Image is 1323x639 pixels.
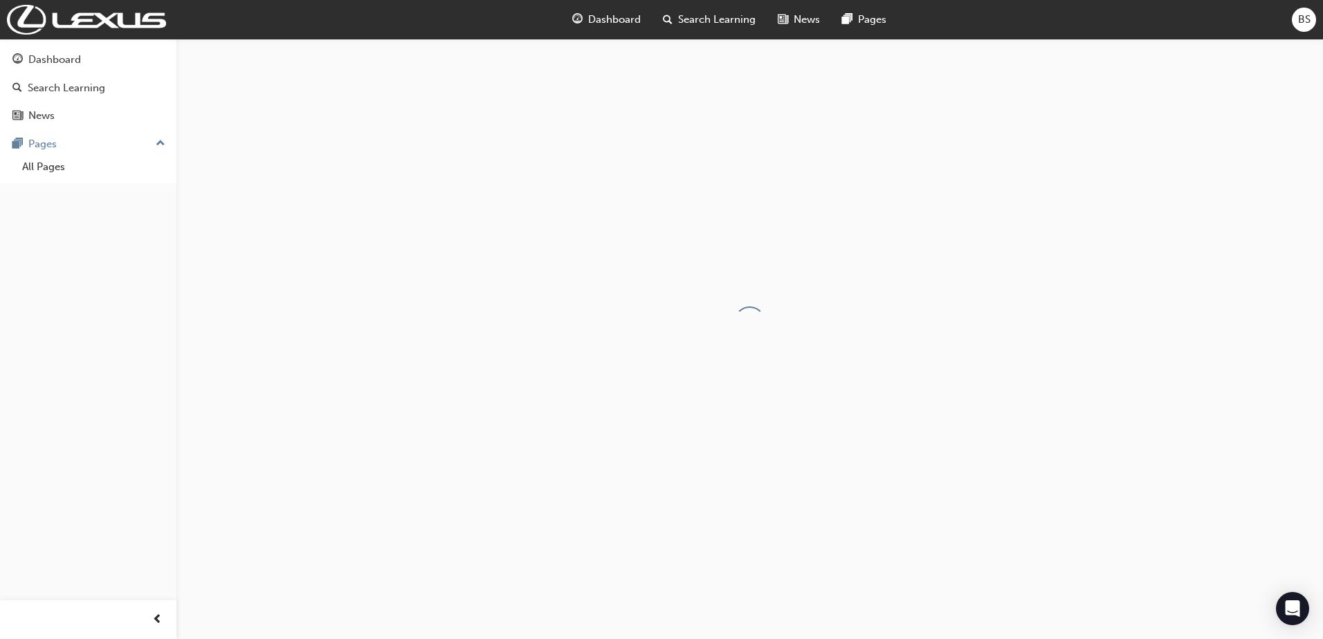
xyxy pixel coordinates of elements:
[6,75,171,101] a: Search Learning
[152,611,163,629] span: prev-icon
[794,12,820,28] span: News
[778,11,788,28] span: news-icon
[842,11,852,28] span: pages-icon
[17,156,171,178] a: All Pages
[858,12,886,28] span: Pages
[28,52,81,68] div: Dashboard
[12,82,22,95] span: search-icon
[6,44,171,131] button: DashboardSearch LearningNews
[12,110,23,122] span: news-icon
[28,136,57,152] div: Pages
[572,11,583,28] span: guage-icon
[28,80,105,96] div: Search Learning
[12,138,23,151] span: pages-icon
[831,6,897,34] a: pages-iconPages
[652,6,767,34] a: search-iconSearch Learning
[767,6,831,34] a: news-iconNews
[561,6,652,34] a: guage-iconDashboard
[1292,8,1316,32] button: BS
[1276,592,1309,625] div: Open Intercom Messenger
[156,135,165,153] span: up-icon
[588,12,641,28] span: Dashboard
[28,108,55,124] div: News
[6,47,171,73] a: Dashboard
[6,131,171,157] button: Pages
[12,54,23,66] span: guage-icon
[7,5,166,35] img: Trak
[1298,12,1311,28] span: BS
[6,103,171,129] a: News
[663,11,673,28] span: search-icon
[678,12,756,28] span: Search Learning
